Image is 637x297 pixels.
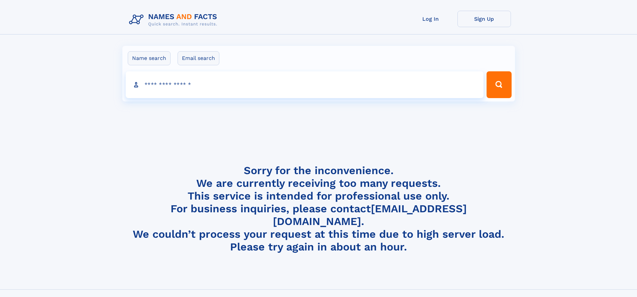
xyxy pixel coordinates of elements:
[126,164,511,253] h4: Sorry for the inconvenience. We are currently receiving too many requests. This service is intend...
[126,11,223,29] img: Logo Names and Facts
[126,71,484,98] input: search input
[404,11,457,27] a: Log In
[178,51,219,65] label: Email search
[457,11,511,27] a: Sign Up
[273,202,467,228] a: [EMAIL_ADDRESS][DOMAIN_NAME]
[487,71,511,98] button: Search Button
[128,51,171,65] label: Name search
